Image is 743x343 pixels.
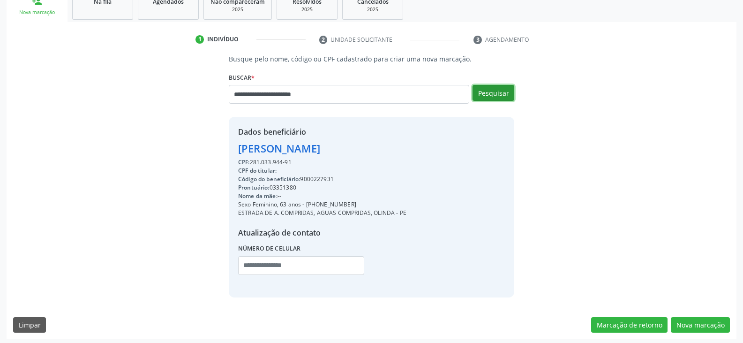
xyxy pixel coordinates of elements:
[238,175,406,183] div: 9000227931
[238,167,406,175] div: --
[238,242,301,256] label: Número de celular
[238,209,406,217] div: ESTRADA DE A. COMPRIDAS, AGUAS COMPRIDAS, OLINDA - PE
[229,54,514,64] p: Busque pelo nome, código ou CPF cadastrado para criar uma nova marcação.
[473,85,514,101] button: Pesquisar
[238,126,406,137] div: Dados beneficiário
[238,158,406,167] div: 281.033.944-91
[238,158,250,166] span: CPF:
[13,317,46,333] button: Limpar
[591,317,668,333] button: Marcação de retorno
[13,9,61,16] div: Nova marcação
[195,35,204,44] div: 1
[238,183,406,192] div: 03351380
[238,141,406,156] div: [PERSON_NAME]
[238,200,406,209] div: Sexo Feminino, 63 anos - [PHONE_NUMBER]
[238,167,277,175] span: CPF do titular:
[238,192,406,200] div: --
[284,6,330,13] div: 2025
[238,183,270,191] span: Prontuário:
[207,35,239,44] div: Indivíduo
[229,70,255,85] label: Buscar
[671,317,730,333] button: Nova marcação
[349,6,396,13] div: 2025
[238,227,406,238] div: Atualização de contato
[238,175,300,183] span: Código do beneficiário:
[210,6,265,13] div: 2025
[238,192,278,200] span: Nome da mãe:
